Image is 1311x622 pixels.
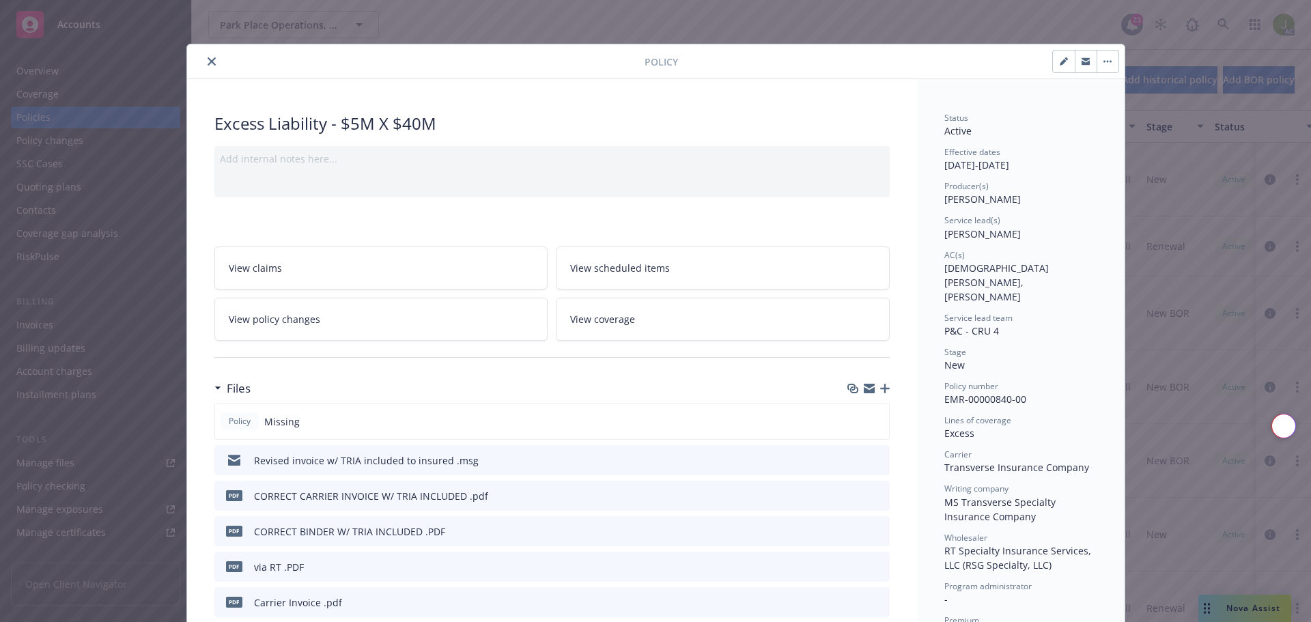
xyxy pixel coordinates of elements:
[850,489,861,503] button: download file
[214,380,251,397] div: Files
[226,561,242,571] span: PDF
[226,597,242,607] span: pdf
[944,449,972,460] span: Carrier
[944,380,998,392] span: Policy number
[214,298,548,341] a: View policy changes
[944,496,1058,523] span: MS Transverse Specialty Insurance Company
[944,358,965,371] span: New
[944,227,1021,240] span: [PERSON_NAME]
[254,560,304,574] div: via RT .PDF
[227,380,251,397] h3: Files
[203,53,220,70] button: close
[944,532,987,543] span: Wholesaler
[872,560,884,574] button: preview file
[570,261,670,275] span: View scheduled items
[944,146,1000,158] span: Effective dates
[944,580,1032,592] span: Program administrator
[226,490,242,500] span: pdf
[214,112,890,135] div: Excess Liability - $5M X $40M
[944,193,1021,206] span: [PERSON_NAME]
[556,298,890,341] a: View coverage
[944,393,1026,406] span: EMR-00000840-00
[254,524,445,539] div: CORRECT BINDER W/ TRIA INCLUDED .PDF
[872,595,884,610] button: preview file
[944,112,968,124] span: Status
[220,152,884,166] div: Add internal notes here...
[850,524,861,539] button: download file
[254,453,479,468] div: Revised invoice w/ TRIA included to insured .msg
[254,489,488,503] div: CORRECT CARRIER INVOICE W/ TRIA INCLUDED .pdf
[944,414,1011,426] span: Lines of coverage
[944,324,999,337] span: P&C - CRU 4
[226,415,253,427] span: Policy
[944,312,1013,324] span: Service lead team
[944,346,966,358] span: Stage
[872,489,884,503] button: preview file
[944,180,989,192] span: Producer(s)
[229,312,320,326] span: View policy changes
[570,312,635,326] span: View coverage
[850,453,861,468] button: download file
[944,146,1097,172] div: [DATE] - [DATE]
[944,249,965,261] span: AC(s)
[850,560,861,574] button: download file
[872,453,884,468] button: preview file
[254,595,342,610] div: Carrier Invoice .pdf
[556,246,890,289] a: View scheduled items
[850,595,861,610] button: download file
[214,246,548,289] a: View claims
[264,414,300,429] span: Missing
[872,524,884,539] button: preview file
[944,461,1089,474] span: Transverse Insurance Company
[645,55,678,69] span: Policy
[944,544,1094,571] span: RT Specialty Insurance Services, LLC (RSG Specialty, LLC)
[944,426,1097,440] div: Excess
[226,526,242,536] span: PDF
[944,483,1009,494] span: Writing company
[944,214,1000,226] span: Service lead(s)
[944,593,948,606] span: -
[944,124,972,137] span: Active
[229,261,282,275] span: View claims
[944,261,1049,303] span: [DEMOGRAPHIC_DATA][PERSON_NAME], [PERSON_NAME]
